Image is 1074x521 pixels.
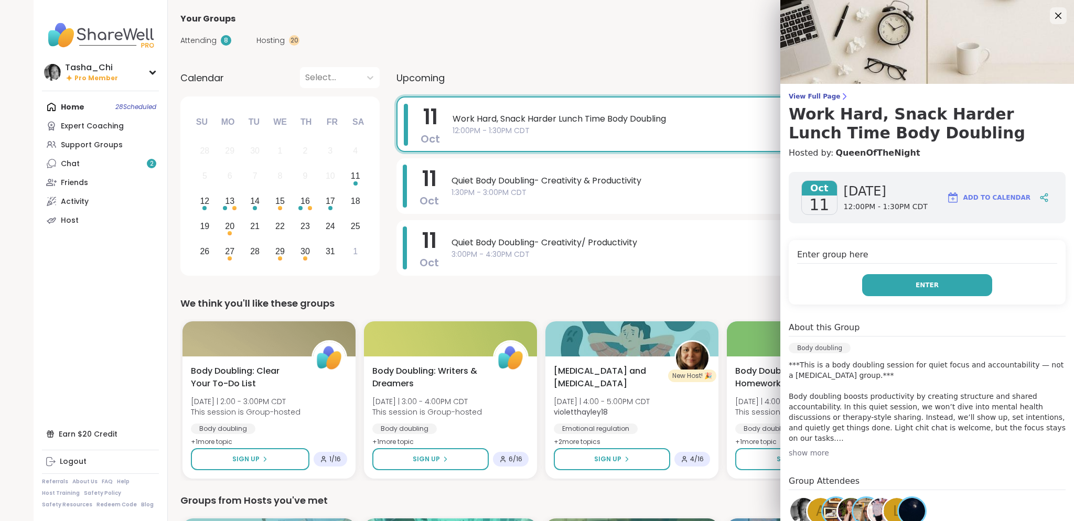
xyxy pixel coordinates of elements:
div: 23 [300,219,310,233]
span: Your Groups [180,13,235,25]
div: 20 [289,35,299,46]
div: Not available Friday, October 3rd, 2025 [319,140,341,162]
div: Choose Tuesday, October 21st, 2025 [244,215,266,237]
span: 3:00PM - 4:30PM CDT [452,249,1009,260]
div: 29 [275,244,285,258]
div: Body doubling [372,424,437,434]
span: Quiet Body Doubling- Creativity & Productivity [452,175,1009,187]
div: 13 [225,194,234,208]
span: [MEDICAL_DATA] and [MEDICAL_DATA] [554,365,663,390]
span: [DATE] [844,183,928,200]
a: Host Training [42,490,80,497]
div: Choose Saturday, October 18th, 2025 [344,190,367,213]
p: ***This is a body doubling session for quiet focus and accountability — not a [MEDICAL_DATA] grou... [789,360,1066,443]
div: Choose Wednesday, October 29th, 2025 [269,240,292,263]
div: 25 [351,219,360,233]
div: Not available Saturday, October 4th, 2025 [344,140,367,162]
div: Choose Saturday, November 1st, 2025 [344,240,367,263]
div: 2 [303,144,307,158]
span: 4 / 16 [690,455,704,463]
span: Oct [420,193,439,208]
div: Choose Wednesday, October 22nd, 2025 [269,215,292,237]
div: 20 [225,219,234,233]
img: Tasha_Chi [44,64,61,81]
span: Oct [420,255,439,270]
div: 7 [253,169,257,183]
div: We think you'll like these groups [180,296,1028,311]
a: Blog [141,501,154,508]
span: 1 / 16 [329,455,341,463]
a: Chat2 [42,154,159,173]
button: Sign Up [735,448,854,470]
div: Not available Monday, October 6th, 2025 [219,165,241,188]
div: Groups from Hosts you've met [180,493,1028,508]
div: Not available Tuesday, October 7th, 2025 [244,165,266,188]
div: 16 [300,194,310,208]
a: Activity [42,192,159,211]
span: Pro Member [74,74,118,83]
div: Choose Friday, October 17th, 2025 [319,190,341,213]
span: [DATE] | 4:00 - 5:00PM CDT [735,396,845,407]
div: Mo [216,111,239,134]
span: Hosting [256,35,285,46]
div: Not available Thursday, October 9th, 2025 [294,165,317,188]
div: Choose Sunday, October 26th, 2025 [194,240,216,263]
div: 1 [353,244,358,258]
span: This session is Group-hosted [735,407,845,417]
span: 12:00PM - 1:30PM CDT [844,202,928,212]
div: Tu [242,111,265,134]
div: Choose Saturday, October 11th, 2025 [344,165,367,188]
div: 19 [200,219,209,233]
span: Sign Up [232,454,260,464]
div: Host [61,215,79,226]
span: Work Hard, Snack Harder Lunch Time Body Doubling [453,113,1008,125]
b: violetthayley18 [554,407,608,417]
span: Enter [916,280,939,290]
span: Upcoming [396,71,445,85]
img: ShareWell Nav Logo [42,17,159,53]
img: ShareWell Logomark [947,191,959,204]
span: Sign Up [594,454,621,464]
div: 22 [275,219,285,233]
div: 27 [225,244,234,258]
div: 3 [328,144,332,158]
div: 28 [250,244,260,258]
div: Not available Wednesday, October 8th, 2025 [269,165,292,188]
span: Body Doubling: Clear Your To-Do List [191,365,300,390]
div: Choose Tuesday, October 14th, 2025 [244,190,266,213]
div: Choose Wednesday, October 15th, 2025 [269,190,292,213]
div: 1 [278,144,283,158]
span: Add to Calendar [963,193,1030,202]
div: Choose Thursday, October 23rd, 2025 [294,215,317,237]
div: 31 [326,244,335,258]
a: About Us [72,478,98,485]
div: 17 [326,194,335,208]
span: Body Doubling: Writers & Dreamers [372,365,481,390]
div: Choose Sunday, October 12th, 2025 [194,190,216,213]
a: Referrals [42,478,68,485]
div: 29 [225,144,234,158]
span: Calendar [180,71,224,85]
div: 30 [300,244,310,258]
div: We [268,111,292,134]
div: 5 [202,169,207,183]
button: Enter [862,274,992,296]
span: [DATE] | 2:00 - 3:00PM CDT [191,396,300,407]
div: Not available Thursday, October 2nd, 2025 [294,140,317,162]
div: 18 [351,194,360,208]
div: 28 [200,144,209,158]
span: Oct [421,132,440,146]
div: 30 [250,144,260,158]
div: Not available Sunday, October 5th, 2025 [194,165,216,188]
button: Add to Calendar [942,185,1035,210]
span: 11 [422,164,437,193]
div: Choose Thursday, October 16th, 2025 [294,190,317,213]
div: Choose Monday, October 13th, 2025 [219,190,241,213]
div: 4 [353,144,358,158]
div: month 2025-10 [192,138,368,264]
div: 6 [228,169,232,183]
div: Choose Tuesday, October 28th, 2025 [244,240,266,263]
span: Body Doubling: Homework & Study Zone [735,365,844,390]
div: 8 [221,35,231,46]
span: 11 [809,196,829,214]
